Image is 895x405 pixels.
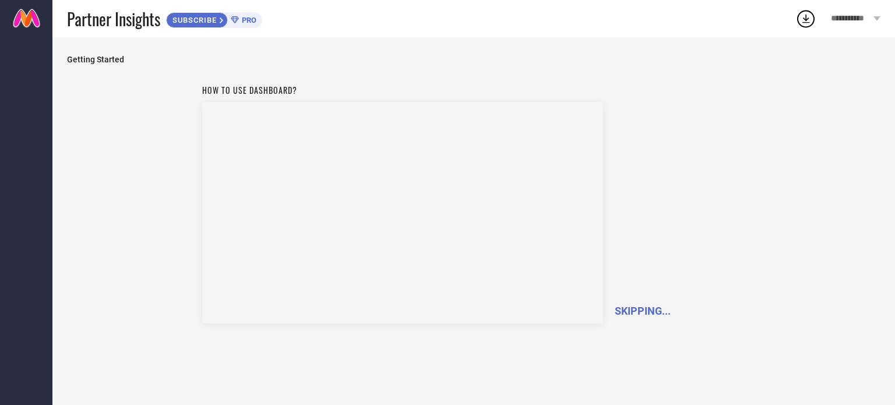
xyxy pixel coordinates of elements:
a: SUBSCRIBEPRO [166,9,262,28]
span: Getting Started [67,55,880,64]
div: Open download list [795,8,816,29]
iframe: Workspace Section [202,102,603,323]
span: PRO [239,16,256,24]
span: Partner Insights [67,7,160,31]
h1: How to use dashboard? [202,84,603,96]
span: SKIPPING... [615,305,671,317]
span: SUBSCRIBE [167,16,220,24]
